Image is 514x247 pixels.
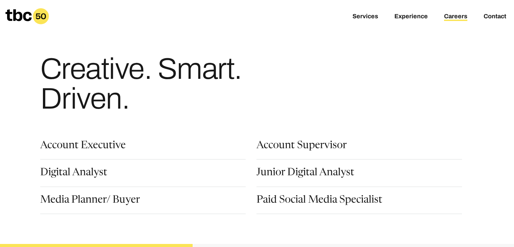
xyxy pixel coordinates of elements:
[256,141,347,152] a: Account Supervisor
[352,13,378,21] a: Services
[394,13,428,21] a: Experience
[40,195,140,207] a: Media Planner/ Buyer
[484,13,506,21] a: Contact
[256,168,354,179] a: Junior Digital Analyst
[40,141,126,152] a: Account Executive
[40,54,300,114] h1: Creative. Smart. Driven.
[5,8,49,24] a: Homepage
[444,13,467,21] a: Careers
[40,168,107,179] a: Digital Analyst
[256,195,382,207] a: Paid Social Media Specialist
